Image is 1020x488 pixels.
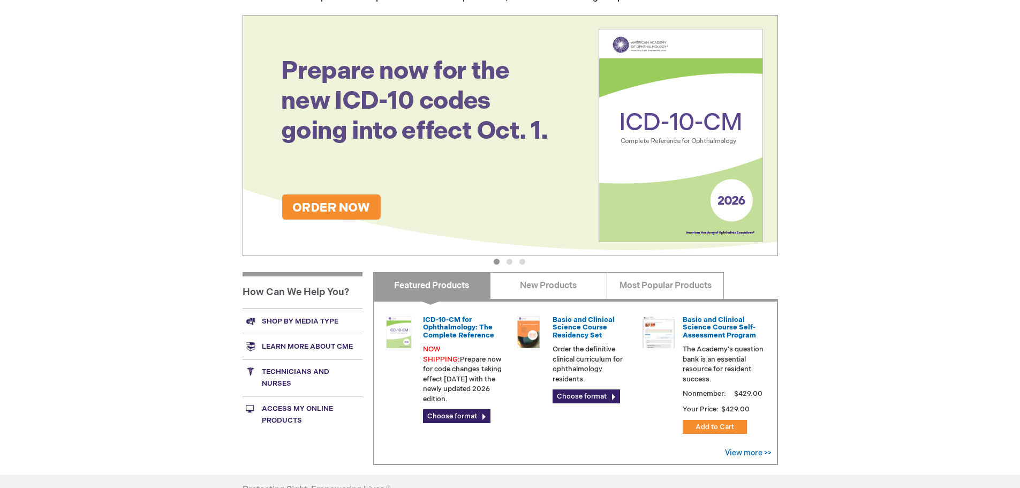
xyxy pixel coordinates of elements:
a: Access My Online Products [243,396,362,433]
span: Add to Cart [696,423,734,431]
img: 02850963u_47.png [512,316,545,348]
a: View more >> [725,448,772,457]
button: 1 of 3 [494,259,500,265]
img: 0120008u_42.png [383,316,415,348]
p: The Academy's question bank is an essential resource for resident success. [683,344,764,384]
a: Learn more about CME [243,334,362,359]
button: 3 of 3 [519,259,525,265]
strong: Nonmember: [683,387,726,401]
font: NOW SHIPPING: [423,345,460,364]
a: New Products [490,272,607,299]
span: $429.00 [732,389,764,398]
strong: Your Price: [683,405,719,414]
a: Shop by media type [243,309,362,334]
a: Most Popular Products [607,272,724,299]
a: Basic and Clinical Science Course Residency Set [553,316,615,340]
button: Add to Cart [683,420,747,434]
a: Choose format [423,409,490,423]
a: Choose format [553,389,620,403]
h1: How Can We Help You? [243,272,362,309]
img: bcscself_20.jpg [643,316,675,348]
p: Order the definitive clinical curriculum for ophthalmology residents. [553,344,634,384]
a: Basic and Clinical Science Course Self-Assessment Program [683,316,756,340]
a: Technicians and nurses [243,359,362,396]
p: Prepare now for code changes taking effect [DATE] with the newly updated 2026 edition. [423,344,504,404]
button: 2 of 3 [507,259,512,265]
a: ICD-10-CM for Ophthalmology: The Complete Reference [423,316,494,340]
span: $429.00 [720,405,751,414]
a: Featured Products [373,272,490,299]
